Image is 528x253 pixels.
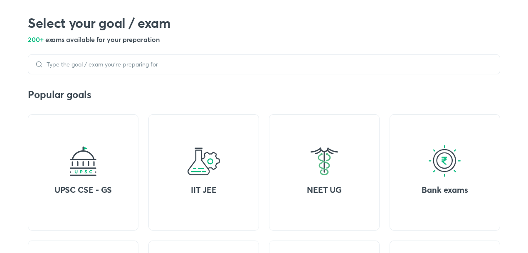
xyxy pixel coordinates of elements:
img: goal-icon [187,145,220,178]
img: goal-icon [428,145,461,178]
h4: IIT JEE [155,184,252,195]
h5: 200+ [28,34,500,44]
h4: Bank exams [396,184,493,195]
h2: Select your goal / exam [28,15,500,31]
h3: Popular goals [28,88,500,101]
img: goal-icon [308,145,341,178]
img: goal-icon [67,145,100,178]
h4: NEET UG [276,184,373,195]
span: exams available for your preparation [45,35,160,44]
h4: UPSC CSE - GS [35,184,132,195]
input: Type the goal / exam you’re preparing for [43,61,493,68]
